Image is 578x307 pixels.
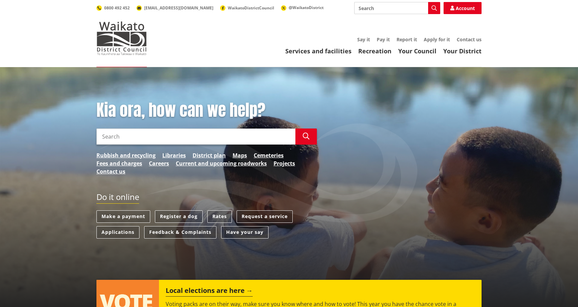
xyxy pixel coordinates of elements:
[162,151,186,159] a: Libraries
[285,47,352,55] a: Services and facilities
[144,226,216,239] a: Feedback & Complaints
[398,47,437,55] a: Your Council
[289,5,324,10] span: @WaikatoDistrict
[96,210,150,223] a: Make a payment
[457,36,482,43] a: Contact us
[254,151,284,159] a: Cemeteries
[96,5,130,11] a: 0800 492 452
[281,5,324,10] a: @WaikatoDistrict
[444,2,482,14] a: Account
[149,159,169,167] a: Careers
[176,159,267,167] a: Current and upcoming roadworks
[96,167,125,175] a: Contact us
[228,5,274,11] span: WaikatoDistrictCouncil
[221,226,269,239] a: Have your say
[220,5,274,11] a: WaikatoDistrictCouncil
[424,36,450,43] a: Apply for it
[155,210,203,223] a: Register a dog
[96,21,147,55] img: Waikato District Council - Te Kaunihera aa Takiwaa o Waikato
[237,210,293,223] a: Request a service
[358,47,391,55] a: Recreation
[96,101,317,120] h1: Kia ora, how can we help?
[233,151,247,159] a: Maps
[377,36,390,43] a: Pay it
[166,287,253,297] h2: Local elections are here
[96,192,139,204] h2: Do it online
[96,129,295,145] input: Search input
[357,36,370,43] a: Say it
[144,5,213,11] span: [EMAIL_ADDRESS][DOMAIN_NAME]
[443,47,482,55] a: Your District
[104,5,130,11] span: 0800 492 452
[354,2,440,14] input: Search input
[96,159,142,167] a: Fees and charges
[207,210,232,223] a: Rates
[274,159,295,167] a: Projects
[397,36,417,43] a: Report it
[96,226,139,239] a: Applications
[136,5,213,11] a: [EMAIL_ADDRESS][DOMAIN_NAME]
[96,151,156,159] a: Rubbish and recycling
[193,151,226,159] a: District plan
